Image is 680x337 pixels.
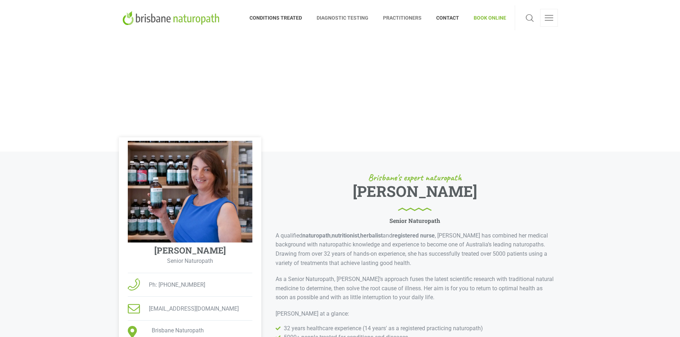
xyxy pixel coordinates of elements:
[376,12,429,24] span: PRACTITIONERS
[128,141,253,242] img: Elisabeth Singler Naturopath
[309,5,376,30] a: DIAGNOSTIC TESTING
[154,245,226,256] h4: [PERSON_NAME]
[140,304,239,313] span: [EMAIL_ADDRESS][DOMAIN_NAME]
[389,217,440,224] h6: Senior Naturopath
[276,275,554,302] p: As a Senior Naturopath, [PERSON_NAME]’s approach fuses the latest scientific research with tradit...
[276,309,554,318] p: [PERSON_NAME] at a glance:
[250,12,309,24] span: CONDITIONS TREATED
[282,324,483,333] span: 32 years healthcare experience (14 years' as a registered practicing naturopath)
[122,5,222,30] a: Brisbane Naturopath
[122,11,222,25] img: Brisbane Naturopath
[376,5,429,30] a: PRACTITIONERS
[128,258,253,264] p: Senior Naturopath
[429,12,467,24] span: CONTACT
[309,12,376,24] span: DIAGNOSTIC TESTING
[353,185,477,211] h1: [PERSON_NAME]
[140,280,205,290] span: Ph: [PHONE_NUMBER]
[368,173,462,182] span: Brisbane's expert naturopath
[250,5,309,30] a: CONDITIONS TREATED
[360,232,383,239] b: herbalist
[332,232,359,239] b: nutritionist
[276,231,554,267] p: A qualified , , and , [PERSON_NAME] has combined her medical background with naturopathic knowled...
[524,9,536,27] a: Search
[467,12,506,24] span: BOOK ONLINE
[392,232,435,239] b: registered nurse
[467,5,506,30] a: BOOK ONLINE
[302,232,331,239] b: naturopath
[429,5,467,30] a: CONTACT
